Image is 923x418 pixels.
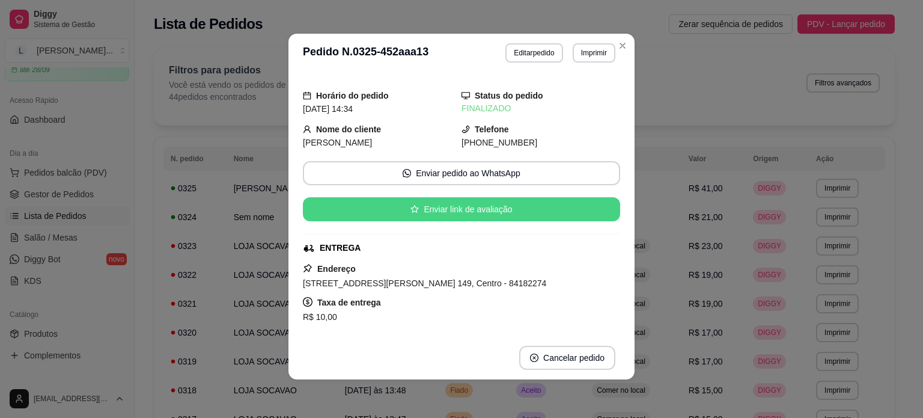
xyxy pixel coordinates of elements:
[303,104,353,114] span: [DATE] 14:34
[303,91,311,100] span: calendar
[505,43,562,63] button: Editarpedido
[475,124,509,134] strong: Telefone
[461,125,470,134] span: phone
[303,263,312,273] span: pushpin
[317,298,381,307] strong: Taxa de entrega
[316,124,381,134] strong: Nome do cliente
[303,197,620,221] button: starEnviar link de avaliação
[303,312,337,322] span: R$ 10,00
[317,264,356,274] strong: Endereço
[475,91,543,100] strong: Status do pedido
[379,324,461,348] button: Copiar Endereço
[403,169,411,177] span: whats-app
[303,125,311,134] span: user
[320,242,361,254] div: ENTREGA
[461,91,470,100] span: desktop
[303,297,312,307] span: dollar
[530,354,538,362] span: close-circle
[461,324,545,348] button: Vincular motoboy
[316,91,389,100] strong: Horário do pedido
[461,138,537,147] span: [PHONE_NUMBER]
[303,278,546,288] span: [STREET_ADDRESS][PERSON_NAME] 149, Centro - 84182274
[303,161,620,185] button: whats-appEnviar pedido ao WhatsApp
[303,43,428,63] h3: Pedido N. 0325-452aaa13
[461,102,620,115] div: FINALIZADO
[573,43,615,63] button: Imprimir
[613,36,632,55] button: Close
[303,138,372,147] span: [PERSON_NAME]
[410,205,419,214] span: star
[519,346,615,370] button: close-circleCancelar pedido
